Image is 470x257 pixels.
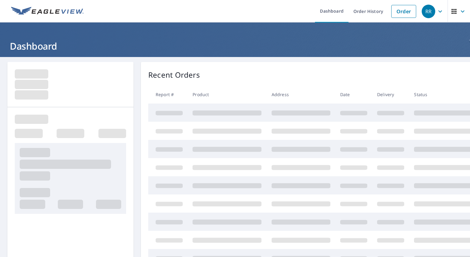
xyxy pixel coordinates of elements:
th: Report # [148,85,188,104]
div: RR [422,5,435,18]
p: Recent Orders [148,69,200,80]
h1: Dashboard [7,40,463,52]
th: Address [267,85,335,104]
th: Product [188,85,266,104]
th: Delivery [372,85,409,104]
a: Order [391,5,416,18]
img: EV Logo [11,7,84,16]
th: Date [335,85,372,104]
